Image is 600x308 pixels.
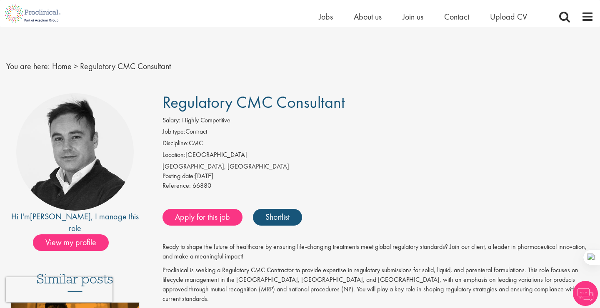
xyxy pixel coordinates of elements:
[6,61,50,72] span: You are here:
[162,139,189,148] label: Discipline:
[33,234,109,251] span: View my profile
[319,11,333,22] a: Jobs
[162,92,345,113] span: Regulatory CMC Consultant
[162,150,185,160] label: Location:
[253,209,302,226] a: Shortlist
[30,211,91,222] a: [PERSON_NAME]
[162,139,594,150] li: CMC
[162,242,594,261] p: Ready to shape the future of healthcare by ensuring life-changing treatments meet global regulato...
[490,11,527,22] a: Upload CV
[6,211,144,234] div: Hi I'm , I manage this role
[162,171,594,181] div: [DATE]
[80,61,171,72] span: Regulatory CMC Consultant
[192,181,211,190] span: 66880
[162,209,242,226] a: Apply for this job
[162,127,594,139] li: Contract
[74,61,78,72] span: >
[33,236,117,247] a: View my profile
[162,266,594,303] p: Proclinical is seeking a Regulatory CMC Contractor to provide expertise in regulatory submissions...
[402,11,423,22] a: Join us
[354,11,382,22] a: About us
[573,281,598,306] img: Chatbot
[37,272,113,292] h3: Similar posts
[162,116,180,125] label: Salary:
[444,11,469,22] a: Contact
[162,162,594,171] div: [GEOGRAPHIC_DATA], [GEOGRAPHIC_DATA]
[162,181,191,191] label: Reference:
[16,93,134,211] img: imeage of recruiter Peter Duvall
[162,150,594,162] li: [GEOGRAPHIC_DATA]
[52,61,72,72] a: breadcrumb link
[182,116,230,124] span: Highly Competitive
[162,171,195,180] span: Posting date:
[6,277,112,302] iframe: reCAPTCHA
[162,127,185,137] label: Job type:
